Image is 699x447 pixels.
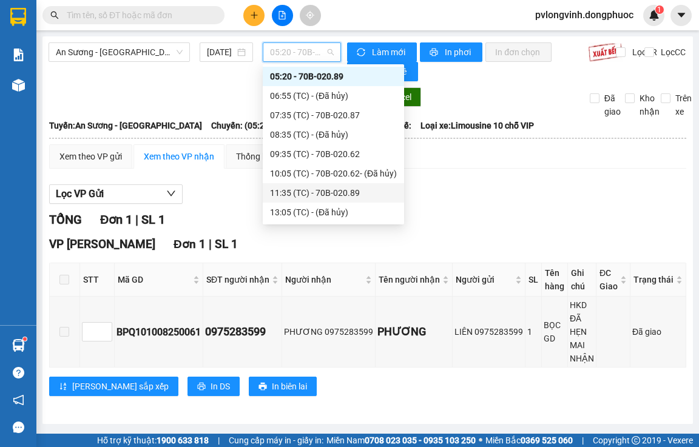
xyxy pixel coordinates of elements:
[376,297,453,368] td: PHƯƠNG
[203,297,282,368] td: 0975283599
[197,382,206,392] span: printer
[300,5,321,26] button: aim
[4,7,58,61] img: logo
[49,121,202,130] b: Tuyến: An Sương - [GEOGRAPHIC_DATA]
[347,62,418,81] button: bar-chartThống kê
[10,8,26,26] img: logo-vxr
[270,167,397,180] div: 10:05 (TC) - 70B-020.62 - (Đã hủy)
[377,323,450,340] div: PHƯƠNG
[207,45,235,59] input: 11/08/2025
[211,380,230,393] span: In DS
[270,70,397,83] div: 05:20 - 70B-020.89
[544,318,566,345] div: BỌC GD
[357,48,367,58] span: sync
[49,237,155,251] span: VP [PERSON_NAME]
[270,43,334,61] span: 05:20 - 70B-020.89
[655,5,664,14] sup: 1
[80,263,115,297] th: STT
[56,186,104,201] span: Lọc VP Gửi
[542,263,568,297] th: Tên hàng
[670,5,692,26] button: caret-down
[249,377,317,396] button: printerIn biên lai
[67,8,210,22] input: Tìm tên, số ĐT hoặc mã đơn
[270,186,397,200] div: 11:35 (TC) - 70B-020.89
[102,333,109,340] span: down
[379,273,440,286] span: Tên người nhận
[98,323,112,332] span: Increase Value
[72,380,169,393] span: [PERSON_NAME] sắp xếp
[326,434,476,447] span: Miền Nam
[56,43,183,61] span: An Sương - Châu Thành
[632,436,640,445] span: copyright
[570,298,594,365] div: HKD ĐÃ HẸN MAI NHẬN
[657,5,661,14] span: 1
[670,92,697,118] span: Trên xe
[229,434,323,447] span: Cung cấp máy in - giấy in:
[50,11,59,19] span: search
[270,109,397,122] div: 07:35 (TC) - 70B-020.87
[49,184,183,204] button: Lọc VP Gửi
[12,49,25,61] img: solution-icon
[456,273,513,286] span: Người gửi
[430,48,440,58] span: printer
[272,380,307,393] span: In biên lai
[284,325,373,338] div: PHƯƠNG 0975283599
[166,189,176,198] span: down
[4,78,126,86] span: [PERSON_NAME]:
[27,88,74,95] span: 12:05:06 [DATE]
[13,422,24,433] span: message
[270,89,397,103] div: 06:55 (TC) - (Đã hủy)
[599,266,618,293] span: ĐC Giao
[96,54,149,61] span: Hotline: 19001152
[525,263,542,297] th: SL
[4,88,74,95] span: In ngày:
[215,237,238,251] span: SL 1
[116,324,201,340] div: BPQ101008250061
[656,45,687,59] span: Lọc CC
[588,42,623,62] img: 9k=
[243,5,265,26] button: plus
[13,367,24,378] span: question-circle
[445,45,473,59] span: In phơi
[144,150,214,163] div: Xem theo VP nhận
[635,92,664,118] span: Kho nhận
[187,377,240,396] button: printerIn DS
[98,332,112,341] span: Decrease Value
[633,273,674,286] span: Trạng thái
[270,128,397,141] div: 08:35 (TC) - (Đã hủy)
[454,325,523,338] div: LIÊN 0975283599
[218,434,220,447] span: |
[141,212,165,227] span: SL 1
[525,7,643,22] span: pvlongvinh.dongphuoc
[209,237,212,251] span: |
[278,11,286,19] span: file-add
[632,325,684,338] div: Đã giao
[12,339,25,352] img: warehouse-icon
[23,337,27,341] sup: 1
[485,434,573,447] span: Miền Bắc
[49,377,178,396] button: sort-ascending[PERSON_NAME] sắp xếp
[521,435,573,445] strong: 0369 525 060
[13,394,24,406] span: notification
[102,324,109,332] span: up
[270,147,397,161] div: 09:35 (TC) - 70B-020.62
[627,45,659,59] span: Lọc CR
[174,237,206,251] span: Đơn 1
[100,212,132,227] span: Đơn 1
[582,434,584,447] span: |
[568,263,596,297] th: Ghi chú
[96,36,167,52] span: 01 Võ Văn Truyện, KP.1, Phường 2
[372,45,407,59] span: Làm mới
[527,325,539,338] div: 1
[306,11,314,19] span: aim
[59,150,122,163] div: Xem theo VP gửi
[285,273,363,286] span: Người nhận
[270,206,397,219] div: 13:05 (TC) - (Đã hủy)
[676,10,687,21] span: caret-down
[347,42,417,62] button: syncLàm mới
[206,273,269,286] span: SĐT người nhận
[211,119,300,132] span: Chuyến: (05:20 [DATE])
[96,19,163,35] span: Bến xe [GEOGRAPHIC_DATA]
[97,434,209,447] span: Hỗ trợ kỹ thuật:
[420,119,534,132] span: Loại xe: Limousine 10 chỗ VIP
